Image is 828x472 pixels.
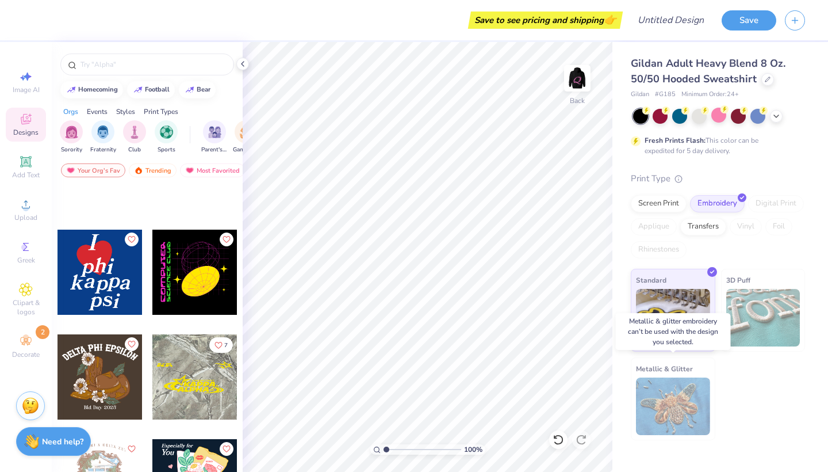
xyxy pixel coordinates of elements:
[631,90,649,100] span: Gildan
[201,120,228,154] button: filter button
[631,195,687,212] div: Screen Print
[616,313,731,350] div: Metallic & glitter embroidery can’t be used with the design you selected.
[145,86,170,93] div: football
[233,120,259,154] button: filter button
[201,146,228,154] span: Parent's Weekend
[155,120,178,154] div: filter for Sports
[129,163,177,177] div: Trending
[14,213,37,222] span: Upload
[631,56,785,86] span: Gildan Adult Heavy Blend 8 Oz. 50/50 Hooded Sweatshirt
[185,86,194,93] img: trend_line.gif
[628,9,713,32] input: Untitled Design
[90,120,116,154] div: filter for Fraternity
[636,363,693,375] span: Metallic & Glitter
[680,218,726,235] div: Transfers
[209,337,233,353] button: Like
[636,378,710,435] img: Metallic & Glitter
[13,85,40,94] span: Image AI
[13,128,39,137] span: Designs
[636,274,666,286] span: Standard
[123,120,146,154] button: filter button
[6,298,46,317] span: Clipart & logos
[63,106,78,117] div: Orgs
[128,146,141,154] span: Club
[179,81,216,98] button: bear
[208,125,221,139] img: Parent's Weekend Image
[604,13,616,26] span: 👉
[125,337,139,351] button: Like
[233,146,259,154] span: Game Day
[160,125,173,139] img: Sports Image
[645,136,706,145] strong: Fresh Prints Flash:
[730,218,762,235] div: Vinyl
[97,125,109,139] img: Fraternity Image
[128,125,141,139] img: Club Image
[240,125,253,139] img: Game Day Image
[60,120,83,154] div: filter for Sorority
[60,120,83,154] button: filter button
[645,135,786,156] div: This color can be expedited for 5 day delivery.
[155,120,178,154] button: filter button
[197,86,210,93] div: bear
[722,10,776,31] button: Save
[726,274,750,286] span: 3D Puff
[66,166,75,174] img: most_fav.gif
[201,120,228,154] div: filter for Parent's Weekend
[134,166,143,174] img: trending.gif
[471,12,620,29] div: Save to see pricing and shipping
[61,146,82,154] span: Sorority
[185,166,194,174] img: most_fav.gif
[220,233,233,246] button: Like
[125,442,139,456] button: Like
[12,350,40,359] span: Decorate
[655,90,676,100] span: # G185
[36,325,49,339] span: 2
[765,218,792,235] div: Foil
[681,90,739,100] span: Minimum Order: 24 +
[631,241,687,258] div: Rhinestones
[144,106,178,117] div: Print Types
[90,146,116,154] span: Fraternity
[726,289,800,347] img: 3D Puff
[464,444,482,455] span: 100 %
[158,146,175,154] span: Sports
[17,256,35,265] span: Greek
[60,81,123,98] button: homecoming
[180,163,245,177] div: Most Favorited
[631,218,677,235] div: Applique
[123,120,146,154] div: filter for Club
[233,120,259,154] div: filter for Game Day
[220,442,233,456] button: Like
[67,86,76,93] img: trend_line.gif
[61,163,125,177] div: Your Org's Fav
[78,86,118,93] div: homecoming
[224,342,228,348] span: 7
[42,436,83,447] strong: Need help?
[87,106,108,117] div: Events
[79,59,227,70] input: Try "Alpha"
[636,289,710,347] img: Standard
[570,96,585,106] div: Back
[12,170,40,180] span: Add Text
[116,106,135,117] div: Styles
[566,67,589,90] img: Back
[90,120,116,154] button: filter button
[125,233,139,246] button: Like
[748,195,804,212] div: Digital Print
[65,125,78,139] img: Sorority Image
[133,86,143,93] img: trend_line.gif
[690,195,745,212] div: Embroidery
[631,172,805,185] div: Print Type
[127,81,175,98] button: football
